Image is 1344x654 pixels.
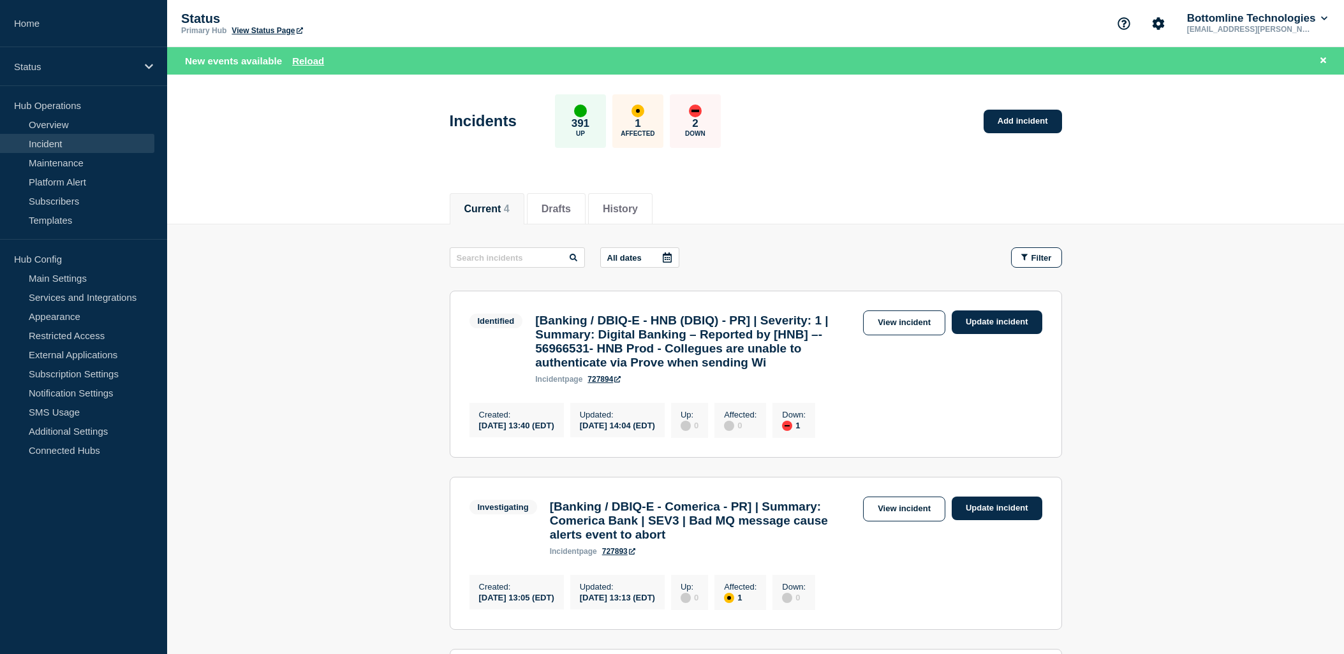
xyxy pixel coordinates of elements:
[621,130,654,137] p: Affected
[580,410,655,419] p: Updated :
[724,592,757,603] div: 1
[724,421,734,431] div: disabled
[580,582,655,592] p: Updated :
[572,117,589,130] p: 391
[535,375,565,384] span: incident
[607,253,642,263] p: All dates
[535,375,582,384] p: page
[1031,253,1052,263] span: Filter
[469,314,523,328] span: Identified
[574,105,587,117] div: up
[952,497,1042,520] a: Update incident
[479,410,554,419] p: Created :
[1145,10,1172,37] button: Account settings
[782,410,806,419] p: Down :
[550,500,857,542] h3: [Banking / DBIQ-E - Comerica - PR] | Summary: Comerica Bank | SEV3 | Bad MQ message cause alerts ...
[450,112,517,130] h1: Incidents
[984,110,1062,133] a: Add incident
[14,61,137,72] p: Status
[952,310,1042,334] a: Update incident
[1011,247,1062,268] button: Filter
[724,593,734,603] div: affected
[724,582,757,592] p: Affected :
[782,593,792,603] div: disabled
[782,419,806,431] div: 1
[535,314,857,370] h3: [Banking / DBIQ-E - HNB (DBIQ) - PR] | Severity: 1 | Summary: Digital Banking – Reported by [HNB]...
[1185,25,1317,34] p: [EMAIL_ADDRESS][PERSON_NAME][DOMAIN_NAME]
[580,419,655,430] div: [DATE] 14:04 (EDT)
[469,500,537,514] span: Investigating
[479,419,554,430] div: [DATE] 13:40 (EDT)
[479,592,554,602] div: [DATE] 13:05 (EDT)
[724,419,757,431] div: 0
[782,421,792,431] div: down
[1185,12,1330,25] button: Bottomline Technologies
[580,592,655,602] div: [DATE] 13:13 (EDT)
[681,593,691,603] div: disabled
[464,203,510,215] button: Current 4
[681,421,691,431] div: disabled
[1111,10,1137,37] button: Support
[587,375,621,384] a: 727894
[479,582,554,592] p: Created :
[863,310,945,335] a: View incident
[724,410,757,419] p: Affected :
[504,203,510,214] span: 4
[635,117,640,130] p: 1
[681,419,698,431] div: 0
[602,547,635,556] a: 727893
[185,55,282,66] span: New events available
[550,547,579,556] span: incident
[450,247,585,268] input: Search incidents
[232,26,302,35] a: View Status Page
[863,497,945,521] a: View incident
[689,105,702,117] div: down
[542,203,571,215] button: Drafts
[600,247,679,268] button: All dates
[782,592,806,603] div: 0
[692,117,698,130] p: 2
[603,203,638,215] button: History
[685,130,705,137] p: Down
[681,592,698,603] div: 0
[181,26,226,35] p: Primary Hub
[181,11,436,26] p: Status
[681,410,698,419] p: Up :
[576,130,585,137] p: Up
[681,582,698,592] p: Up :
[631,105,644,117] div: affected
[292,55,324,66] button: Reload
[550,547,597,556] p: page
[782,582,806,592] p: Down :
